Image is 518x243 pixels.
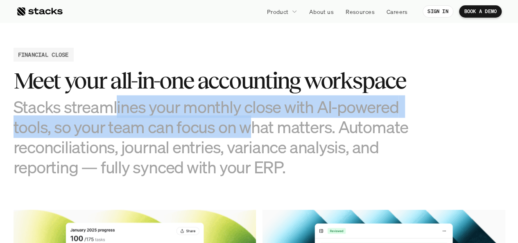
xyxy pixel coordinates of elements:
a: Careers [382,4,413,19]
p: Resources [346,7,375,16]
a: Privacy Policy [97,190,133,195]
p: About us [309,7,334,16]
p: Product [267,7,289,16]
a: About us [304,4,339,19]
p: Careers [387,7,408,16]
h3: Meet your all-in-one accounting workspace [14,68,423,93]
p: BOOK A DEMO [464,9,497,14]
h3: Stacks streamlines your monthly close with AI-powered tools, so your team can focus on what matte... [14,96,423,177]
a: BOOK A DEMO [459,5,502,18]
h2: FINANCIAL CLOSE [18,50,69,59]
a: Resources [341,4,380,19]
p: SIGN IN [428,9,448,14]
a: SIGN IN [423,5,453,18]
